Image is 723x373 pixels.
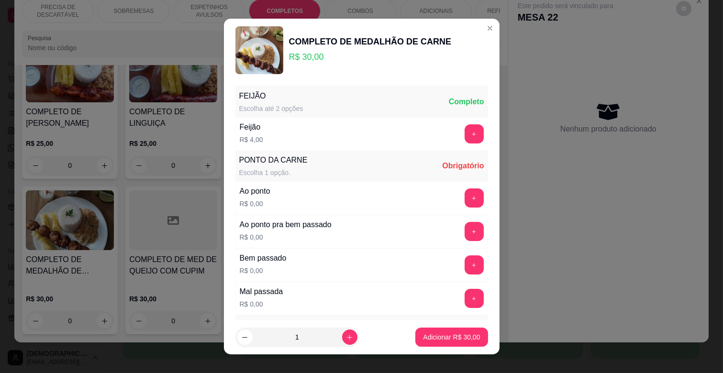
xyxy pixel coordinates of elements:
div: Escolha 1 opção. [239,168,308,177]
div: Ao ponto [240,186,270,197]
div: COMPLETO DE MEDALHÃO DE CARNE [289,35,452,48]
div: Bem passado [240,252,287,264]
div: Ao ponto pra bem passado [240,219,332,230]
button: add [465,289,484,308]
button: Adicionar R$ 30,00 [415,328,488,347]
p: R$ 0,00 [240,299,283,309]
p: R$ 0,00 [240,199,270,208]
div: Escolha até 2 opções [239,104,303,113]
button: add [465,222,484,241]
div: Obrigatório [442,160,484,172]
p: R$ 0,00 [240,232,332,242]
p: R$ 4,00 [240,135,263,144]
img: product-image [235,26,283,74]
button: increase-product-quantity [342,329,357,345]
div: PONTO DA CARNE [239,154,308,166]
button: Close [482,21,498,36]
p: R$ 0,00 [240,266,287,275]
button: add [465,124,484,143]
button: decrease-product-quantity [237,329,253,345]
div: Completo [449,96,484,108]
div: FEIJÃO [239,90,303,102]
p: Adicionar R$ 30,00 [423,332,480,342]
div: Mal passada [240,286,283,297]
div: Feijão [240,121,263,133]
div: SALADA [239,319,290,330]
button: add [465,255,484,274]
button: add [465,188,484,208]
p: R$ 30,00 [289,50,452,64]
